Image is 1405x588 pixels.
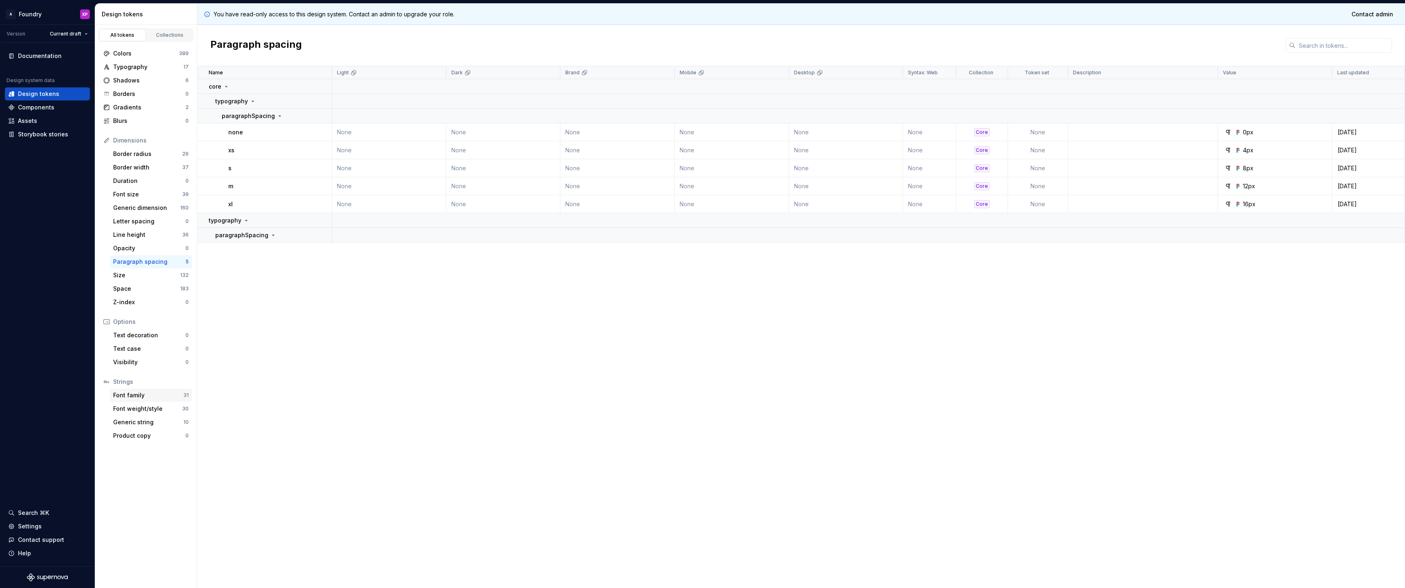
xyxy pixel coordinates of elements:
div: 0px [1243,128,1253,136]
td: None [903,195,956,213]
a: Product copy0 [110,429,192,442]
div: Font weight/style [113,405,182,413]
span: Contact admin [1351,10,1393,18]
td: None [903,141,956,159]
div: 0 [185,432,189,439]
div: Size [113,271,180,279]
td: None [446,141,561,159]
td: None [446,123,561,141]
div: 183 [180,285,189,292]
div: Generic dimension [113,204,180,212]
a: Font family31 [110,389,192,402]
td: None [560,123,675,141]
td: None [1008,195,1068,213]
div: Font family [113,391,183,399]
td: None [446,159,561,177]
a: Font size39 [110,188,192,201]
div: 0 [185,299,189,305]
p: paragraphSpacing [222,112,275,120]
span: Current draft [50,31,81,37]
a: Design tokens [5,87,90,100]
p: Collection [969,69,993,76]
div: Z-index [113,298,185,306]
div: 0 [185,178,189,184]
td: None [560,177,675,195]
a: Size132 [110,269,192,282]
button: Search ⌘K [5,506,90,519]
div: Font size [113,190,182,198]
a: Line height36 [110,228,192,241]
div: 8px [1243,164,1253,172]
div: 0 [185,91,189,97]
a: Borders0 [100,87,192,100]
svg: Supernova Logo [27,573,68,581]
div: XP [82,11,88,18]
td: None [789,177,903,195]
a: Letter spacing0 [110,215,192,228]
p: Light [337,69,349,76]
td: None [789,159,903,177]
div: Product copy [113,432,185,440]
td: None [332,159,446,177]
div: 5 [185,258,189,265]
div: [DATE] [1333,164,1404,172]
div: Storybook stories [18,130,68,138]
a: Generic dimension160 [110,201,192,214]
td: None [789,195,903,213]
a: Blurs0 [100,114,192,127]
div: Paragraph spacing [113,258,185,266]
div: Strings [113,378,189,386]
div: Duration [113,177,185,185]
p: Syntax: Web [908,69,938,76]
div: Shadows [113,76,185,85]
div: 0 [185,345,189,352]
p: Brand [565,69,580,76]
td: None [1008,177,1068,195]
div: 31 [183,392,189,399]
div: Generic string [113,418,183,426]
p: none [228,128,243,136]
button: Current draft [46,28,91,40]
div: Options [113,318,189,326]
div: Core [974,200,990,208]
p: typography [209,216,241,225]
p: Dark [451,69,463,76]
div: 132 [180,272,189,278]
a: Text case0 [110,342,192,355]
a: Text decoration0 [110,329,192,342]
div: Space [113,285,180,293]
div: 12px [1243,182,1255,190]
td: None [332,123,446,141]
h2: Paragraph spacing [210,38,302,53]
div: Border radius [113,150,182,158]
p: Name [209,69,223,76]
td: None [560,141,675,159]
div: Documentation [18,52,62,60]
a: Typography17 [100,60,192,73]
p: xs [228,146,234,154]
a: Components [5,101,90,114]
p: paragraphSpacing [215,231,268,239]
td: None [675,141,789,159]
div: 39 [182,191,189,198]
a: Duration0 [110,174,192,187]
div: 0 [185,359,189,365]
a: Shadows6 [100,74,192,87]
div: Letter spacing [113,217,185,225]
button: Help [5,547,90,560]
div: Core [974,128,990,136]
div: Opacity [113,244,185,252]
div: 4px [1243,146,1253,154]
td: None [675,177,789,195]
div: Gradients [113,103,185,111]
td: None [903,177,956,195]
div: [DATE] [1333,200,1404,208]
div: Components [18,103,54,111]
div: Line height [113,231,182,239]
div: Assets [18,117,37,125]
td: None [1008,159,1068,177]
a: Opacity0 [110,242,192,255]
td: None [675,123,789,141]
td: None [446,195,561,213]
